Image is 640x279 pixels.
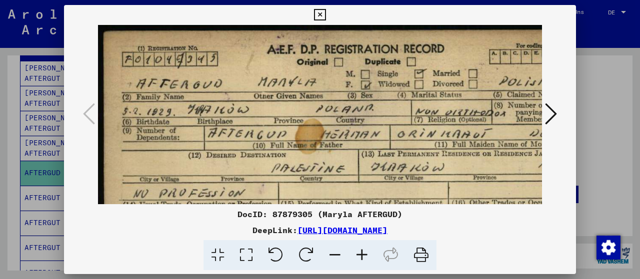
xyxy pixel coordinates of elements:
div: Zustimmung ändern [596,235,620,259]
a: [URL][DOMAIN_NAME] [297,225,387,235]
div: DeepLink: [64,224,576,236]
img: Zustimmung ändern [596,236,620,260]
div: DocID: 87879305 (Maryla AFTERGUD) [64,208,576,220]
